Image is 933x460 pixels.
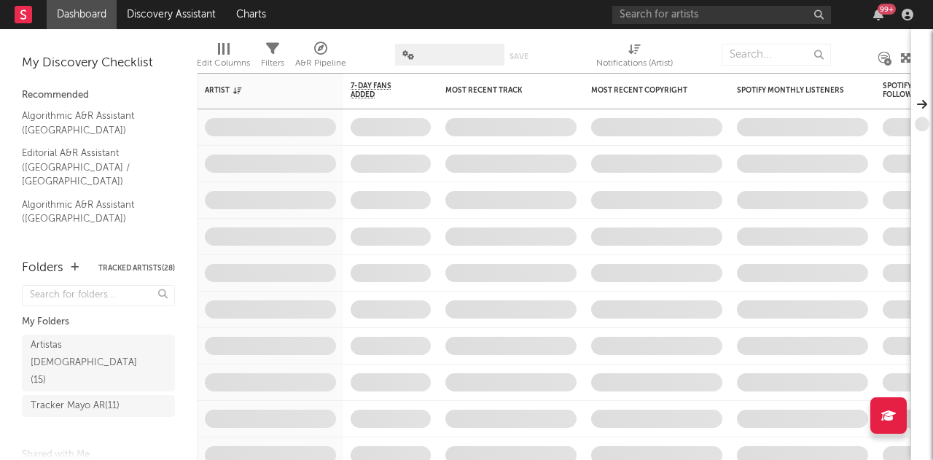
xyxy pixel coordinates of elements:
div: Artistas [DEMOGRAPHIC_DATA] ( 15 ) [31,337,137,389]
div: Artist [205,86,314,95]
div: Edit Columns [197,36,250,79]
div: Most Recent Copyright [591,86,700,95]
div: A&R Pipeline [295,36,346,79]
input: Search for folders... [22,285,175,306]
button: 99+ [873,9,883,20]
input: Search... [722,44,831,66]
div: Recommended [22,87,175,104]
a: Editorial A&R Assistant ([GEOGRAPHIC_DATA] / [GEOGRAPHIC_DATA]) [22,145,160,190]
div: 99 + [878,4,896,15]
div: Most Recent Track [445,86,555,95]
div: My Folders [22,313,175,331]
div: Folders [22,260,63,277]
div: Filters [261,36,284,79]
a: Algorithmic A&R Assistant ([GEOGRAPHIC_DATA]) [22,197,160,227]
button: Tracked Artists(28) [98,265,175,272]
div: Edit Columns [197,55,250,72]
div: A&R Pipeline [295,55,346,72]
div: Tracker Mayo AR ( 11 ) [31,397,120,415]
a: Tracker Mayo AR(11) [22,395,175,417]
input: Search for artists [612,6,831,24]
div: My Discovery Checklist [22,55,175,72]
button: Save [510,52,528,61]
div: Notifications (Artist) [596,55,673,72]
div: Spotify Monthly Listeners [737,86,846,95]
div: Filters [261,55,284,72]
a: Algorithmic A&R Assistant ([GEOGRAPHIC_DATA]) [22,108,160,138]
span: 7-Day Fans Added [351,82,409,99]
div: Notifications (Artist) [596,36,673,79]
a: Artistas [DEMOGRAPHIC_DATA](15) [22,335,175,391]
